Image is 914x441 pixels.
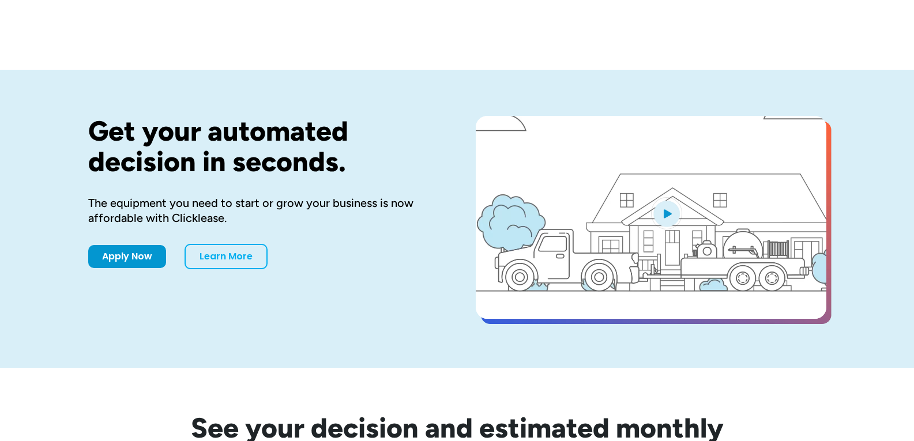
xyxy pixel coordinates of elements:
[651,197,682,229] img: Blue play button logo on a light blue circular background
[185,244,268,269] a: Learn More
[88,195,439,225] div: The equipment you need to start or grow your business is now affordable with Clicklease.
[88,245,166,268] a: Apply Now
[88,116,439,177] h1: Get your automated decision in seconds.
[476,116,826,319] a: open lightbox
